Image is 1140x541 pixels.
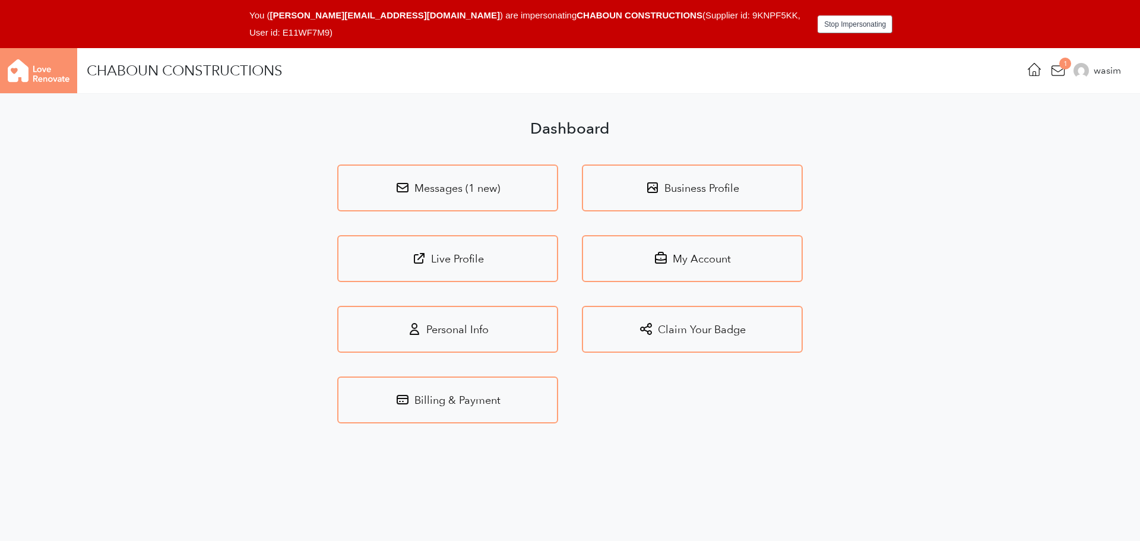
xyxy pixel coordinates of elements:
[1050,62,1066,79] a: 1
[1094,64,1121,78] div: wasim
[337,377,558,423] a: Billing & Payment
[582,306,803,353] a: Claim Your Badge
[337,235,558,282] a: Live Profile
[337,164,558,211] a: Messages (1 new)
[1073,63,1089,78] img: 07d0da36ead4a036f309179eb8faa2fe.png
[337,122,803,135] h3: Dashboard
[1059,58,1071,69] span: 1
[337,306,558,353] a: Personal Info
[818,15,892,33] button: Stop Impersonating
[577,10,702,20] span: CHABOUN CONSTRUCTIONS
[270,10,500,20] span: [PERSON_NAME][EMAIL_ADDRESS][DOMAIN_NAME]
[582,235,803,282] a: My Account
[249,7,808,41] div: You ( ) are impersonating (Supplier id: 9KNPF5KK, User id: E11WF7M9)
[582,164,803,211] a: Business Profile
[87,66,283,75] div: CHABOUN CONSTRUCTIONS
